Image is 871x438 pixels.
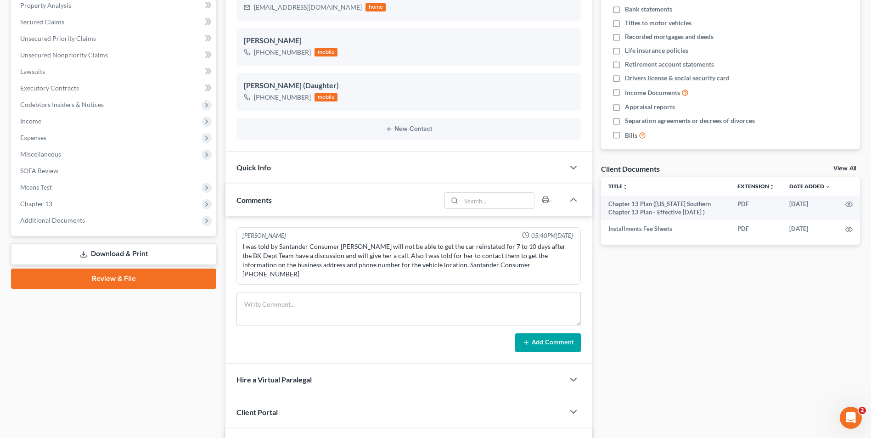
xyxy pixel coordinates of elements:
[625,5,672,14] span: Bank statements
[20,200,52,208] span: Chapter 13
[20,84,79,92] span: Executory Contracts
[825,184,831,190] i: expand_more
[365,3,386,11] div: home
[13,163,216,179] a: SOFA Review
[769,184,775,190] i: unfold_more
[236,408,278,416] span: Client Portal
[840,407,862,429] iframe: Intercom live chat
[244,125,573,133] button: New Contact
[20,51,108,59] span: Unsecured Nonpriority Claims
[601,196,730,221] td: Chapter 13 Plan ([US_STATE] Southern Chapter 13 Plan - Effective [DATE] )
[601,164,660,174] div: Client Documents
[515,333,581,353] button: Add Comment
[625,60,714,69] span: Retirement account statements
[20,183,52,191] span: Means Test
[20,134,46,141] span: Expenses
[254,3,362,12] div: [EMAIL_ADDRESS][DOMAIN_NAME]
[461,193,534,208] input: Search...
[730,220,782,237] td: PDF
[20,216,85,224] span: Additional Documents
[254,48,311,57] div: [PHONE_NUMBER]
[11,243,216,265] a: Download & Print
[254,93,311,102] div: [PHONE_NUMBER]
[244,80,573,91] div: [PERSON_NAME] (Daughter)
[625,18,691,28] span: Titles to motor vehicles
[242,242,575,279] div: I was told by Santander Consumer [PERSON_NAME] will not be able to get the car reinstated for 7 t...
[625,32,714,41] span: Recorded mortgages and deeds
[13,47,216,63] a: Unsecured Nonpriority Claims
[625,88,680,97] span: Income Documents
[20,167,58,174] span: SOFA Review
[531,231,573,240] span: 05:40PM[DATE]
[730,196,782,221] td: PDF
[625,46,688,55] span: Life insurance policies
[859,407,866,414] span: 2
[13,80,216,96] a: Executory Contracts
[601,220,730,237] td: Installments Fee Sheets
[11,269,216,289] a: Review & File
[625,116,755,125] span: Separation agreements or decrees of divorces
[236,196,272,204] span: Comments
[625,102,675,112] span: Appraisal reports
[833,165,856,172] a: View All
[782,220,838,237] td: [DATE]
[242,231,286,240] div: [PERSON_NAME]
[315,48,337,56] div: mobile
[13,14,216,30] a: Secured Claims
[20,67,45,75] span: Lawsuits
[20,150,61,158] span: Miscellaneous
[20,18,64,26] span: Secured Claims
[625,131,637,140] span: Bills
[20,117,41,125] span: Income
[315,93,337,101] div: mobile
[737,183,775,190] a: Extensionunfold_more
[623,184,628,190] i: unfold_more
[13,30,216,47] a: Unsecured Priority Claims
[20,34,96,42] span: Unsecured Priority Claims
[789,183,831,190] a: Date Added expand_more
[236,375,312,384] span: Hire a Virtual Paralegal
[782,196,838,221] td: [DATE]
[608,183,628,190] a: Titleunfold_more
[20,101,104,108] span: Codebtors Insiders & Notices
[20,1,71,9] span: Property Analysis
[236,163,271,172] span: Quick Info
[244,35,573,46] div: [PERSON_NAME]
[13,63,216,80] a: Lawsuits
[625,73,730,83] span: Drivers license & social security card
